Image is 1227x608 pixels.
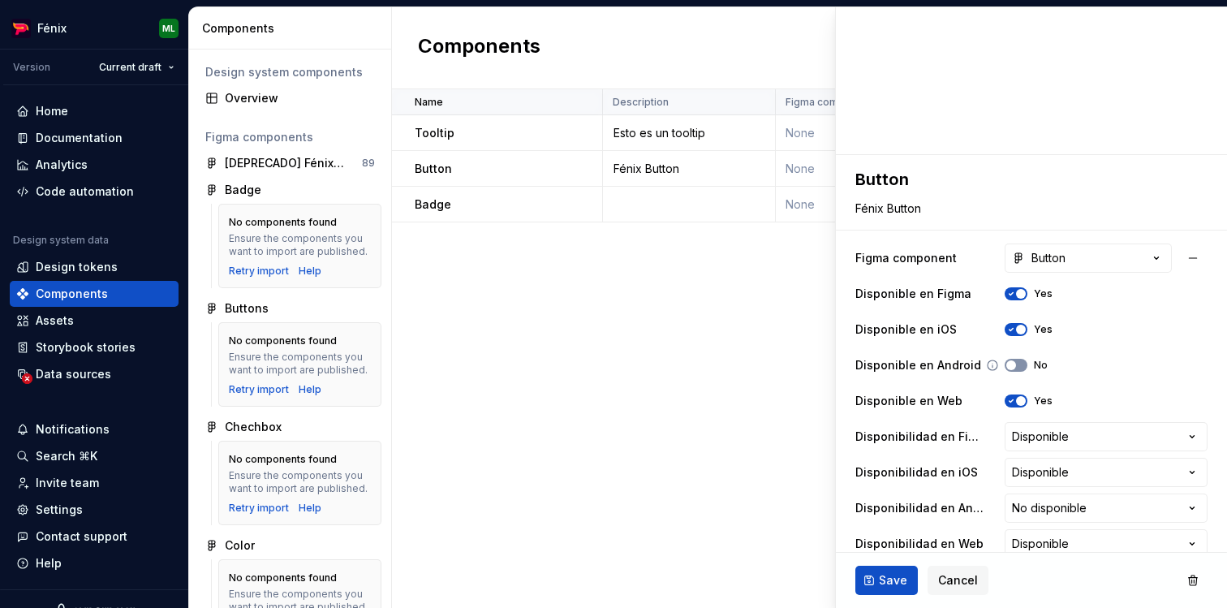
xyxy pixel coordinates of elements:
[1034,395,1053,407] label: Yes
[10,470,179,496] a: Invite team
[225,537,255,554] div: Color
[10,416,179,442] button: Notifications
[36,130,123,146] div: Documentation
[1034,287,1053,300] label: Yes
[205,129,375,145] div: Figma components
[36,259,118,275] div: Design tokens
[229,351,371,377] div: Ensure the components you want to import are published.
[36,528,127,545] div: Contact support
[415,96,443,109] p: Name
[1034,359,1048,372] label: No
[1005,244,1172,273] button: Button
[229,571,337,584] div: No components found
[604,125,774,141] div: Esto es un tooltip
[10,361,179,387] a: Data sources
[225,155,346,171] div: [DEPRECADO] Fénix - Base Components
[786,96,872,109] p: Figma component
[199,177,381,203] a: Badge
[362,157,375,170] div: 89
[855,286,971,302] label: Disponible en Figma
[99,61,161,74] span: Current draft
[229,502,289,515] button: Retry import
[13,234,109,247] div: Design system data
[10,497,179,523] a: Settings
[225,90,375,106] div: Overview
[415,125,454,141] p: Tooltip
[10,334,179,360] a: Storybook stories
[162,22,175,35] div: ML
[855,500,985,516] label: Disponibilidad en Android
[855,536,984,552] label: Disponibilidad en Web
[776,115,916,151] td: None
[299,265,321,278] a: Help
[855,357,981,373] label: Disponible en Android
[299,383,321,396] a: Help
[879,572,907,589] span: Save
[13,61,50,74] div: Version
[10,308,179,334] a: Assets
[776,187,916,222] td: None
[229,216,337,229] div: No components found
[299,502,321,515] a: Help
[36,502,83,518] div: Settings
[855,250,957,266] label: Figma component
[36,157,88,173] div: Analytics
[10,443,179,469] button: Search ⌘K
[10,254,179,280] a: Design tokens
[229,334,337,347] div: No components found
[855,429,985,445] label: Disponibilidad en Figma
[36,103,68,119] div: Home
[11,19,31,38] img: c22002f0-c20a-4db5-8808-0be8483c155a.png
[36,448,97,464] div: Search ⌘K
[199,85,381,111] a: Overview
[36,183,134,200] div: Code automation
[202,20,385,37] div: Components
[852,197,1204,220] textarea: Fénix Button
[855,321,957,338] label: Disponible en iOS
[199,295,381,321] a: Buttons
[1012,250,1066,266] div: Button
[225,300,269,317] div: Buttons
[36,286,108,302] div: Components
[10,152,179,178] a: Analytics
[10,281,179,307] a: Components
[37,20,67,37] div: Fénix
[199,150,381,176] a: [DEPRECADO] Fénix - Base Components89
[1034,323,1053,336] label: Yes
[36,366,111,382] div: Data sources
[229,383,289,396] button: Retry import
[36,555,62,571] div: Help
[36,475,99,491] div: Invite team
[776,151,916,187] td: None
[855,464,978,481] label: Disponibilidad en iOS
[229,265,289,278] button: Retry import
[199,533,381,558] a: Color
[855,566,918,595] button: Save
[938,572,978,589] span: Cancel
[852,165,1204,194] textarea: Button
[415,161,452,177] p: Button
[225,182,261,198] div: Badge
[225,419,282,435] div: Chechbox
[10,125,179,151] a: Documentation
[928,566,988,595] button: Cancel
[3,11,185,45] button: FénixML
[10,550,179,576] button: Help
[855,393,962,409] label: Disponible en Web
[199,414,381,440] a: Chechbox
[205,64,375,80] div: Design system components
[10,179,179,205] a: Code automation
[36,421,110,438] div: Notifications
[415,196,451,213] p: Badge
[92,56,182,79] button: Current draft
[229,453,337,466] div: No components found
[36,339,136,356] div: Storybook stories
[10,524,179,550] button: Contact support
[229,232,371,258] div: Ensure the components you want to import are published.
